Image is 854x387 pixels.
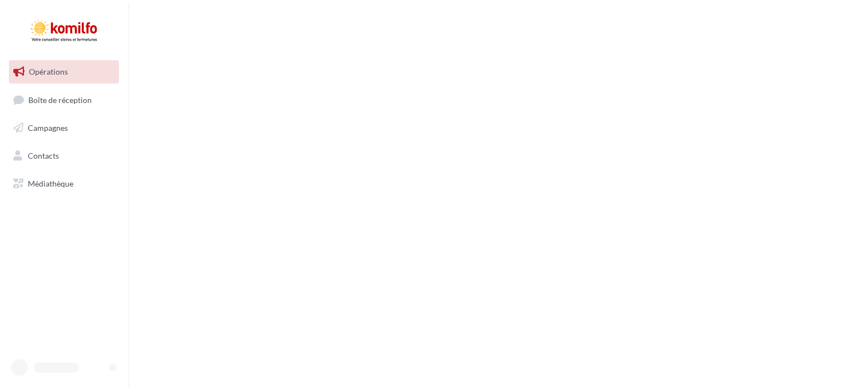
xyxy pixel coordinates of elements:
[7,144,121,168] a: Contacts
[28,178,73,188] span: Médiathèque
[29,67,68,76] span: Opérations
[28,151,59,160] span: Contacts
[28,123,68,133] span: Campagnes
[7,172,121,195] a: Médiathèque
[7,60,121,84] a: Opérations
[7,116,121,140] a: Campagnes
[28,95,92,104] span: Boîte de réception
[7,88,121,112] a: Boîte de réception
